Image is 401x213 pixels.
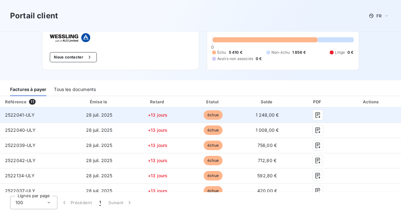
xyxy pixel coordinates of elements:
[148,188,167,193] span: +13 jours
[15,199,23,206] span: 100
[204,186,223,196] span: échue
[204,110,223,120] span: échue
[148,173,167,178] span: +13 jours
[347,50,353,55] span: 0 €
[99,199,101,206] span: 1
[258,158,276,163] span: 712,80 €
[148,112,167,118] span: +13 jours
[343,99,400,105] div: Actions
[204,141,223,150] span: échue
[204,125,223,135] span: échue
[5,173,35,178] span: 2522134-ULY
[29,99,35,105] span: 11
[335,50,345,55] span: Litige
[217,56,253,62] span: Avoirs non associés
[5,158,36,163] span: 2522042-ULY
[86,112,113,118] span: 28 juil. 2025
[50,52,96,62] button: Nous contacter
[5,112,35,118] span: 2522041-ULY
[5,127,36,133] span: 2522040-ULY
[10,83,46,96] div: Factures à payer
[229,50,242,55] span: 5 410 €
[10,10,58,21] h3: Portail client
[86,173,113,178] span: 28 juil. 2025
[271,50,290,55] span: Non-échu
[204,171,223,180] span: échue
[148,143,167,148] span: +13 jours
[148,127,167,133] span: +13 jours
[295,99,340,105] div: PDF
[105,196,137,209] button: Suivant
[187,99,239,105] div: Statut
[5,188,36,193] span: 2522037-ULY
[131,99,184,105] div: Retard
[257,188,277,193] span: 420,00 €
[242,99,293,105] div: Solde
[54,83,96,96] div: Tous les documents
[57,196,96,209] button: Précédent
[148,158,167,163] span: +13 jours
[258,143,277,148] span: 756,00 €
[256,112,279,118] span: 1 248,00 €
[217,50,226,55] span: Échu
[86,143,113,148] span: 28 juil. 2025
[256,127,279,133] span: 1 008,00 €
[256,56,262,62] span: 0 €
[96,196,105,209] button: 1
[5,143,36,148] span: 2522039-ULY
[50,33,90,42] img: Company logo
[86,158,113,163] span: 28 juil. 2025
[86,188,113,193] span: 28 juil. 2025
[211,45,214,50] span: 0
[376,13,381,18] span: FR
[204,156,223,165] span: échue
[86,127,113,133] span: 28 juil. 2025
[292,50,306,55] span: 1 856 €
[257,173,277,178] span: 592,80 €
[5,99,26,104] div: Référence
[70,99,129,105] div: Émise le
